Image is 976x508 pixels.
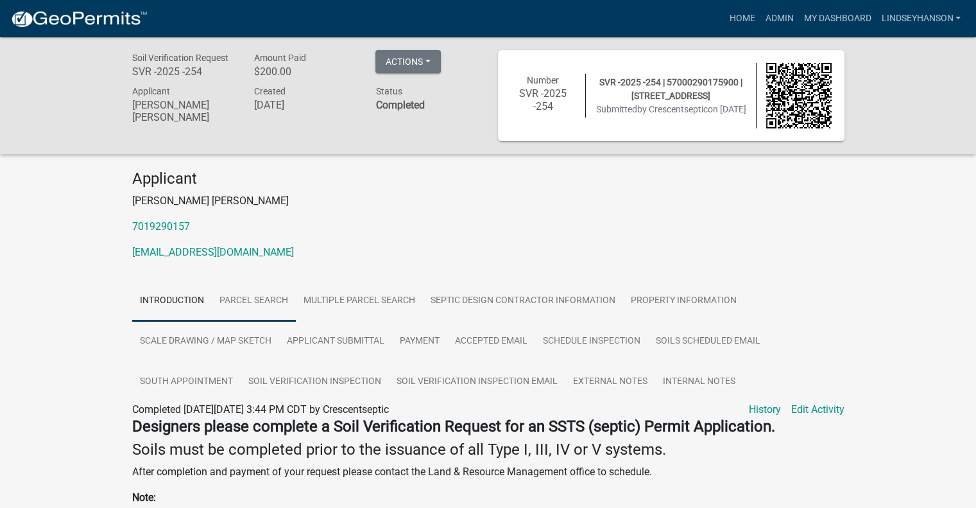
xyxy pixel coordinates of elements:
a: Soils Scheduled Email [648,321,768,362]
span: Status [375,86,402,96]
a: Admin [760,6,798,31]
p: After completion and payment of your request please contact the Land & Resource Management office... [132,464,844,480]
span: Submitted on [DATE] [596,104,746,114]
strong: Note: [132,491,156,504]
a: Schedule Inspection [535,321,648,362]
span: Applicant [132,86,170,96]
p: [PERSON_NAME] [PERSON_NAME] [132,193,844,209]
a: Internal Notes [655,362,743,403]
h4: Applicant [132,170,844,188]
a: Applicant Submittal [279,321,392,362]
a: Lindseyhanson [876,6,966,31]
span: Created [253,86,285,96]
a: Edit Activity [791,402,844,417]
button: Actions [375,50,441,73]
a: Scale Drawing / Map Sketch [132,321,279,362]
span: SVR -2025 -254 | 57000290175900 | [STREET_ADDRESS] [599,77,742,101]
a: 7019290157 [132,220,190,232]
strong: Completed [375,99,424,111]
a: Multiple Parcel Search [296,281,423,322]
h4: Soils must be completed prior to the issuance of all Type I, III, IV or V systems. [132,441,844,459]
a: Parcel search [212,281,296,322]
span: Completed [DATE][DATE] 3:44 PM CDT by Crescentseptic [132,403,389,416]
a: History [749,402,781,417]
h6: $200.00 [253,66,356,78]
a: Soil Verification Inspection Email [389,362,565,403]
a: Soil Verification Inspection [241,362,389,403]
a: [EMAIL_ADDRESS][DOMAIN_NAME] [132,246,294,258]
a: Home [724,6,760,31]
span: Soil Verification Request [132,53,228,63]
a: Accepted Email [447,321,535,362]
a: South Appointment [132,362,241,403]
a: My Dashboard [798,6,876,31]
span: by Crescentseptic [637,104,708,114]
h6: [PERSON_NAME] [PERSON_NAME] [132,99,235,123]
a: Payment [392,321,447,362]
span: Number [527,75,559,85]
a: Introduction [132,281,212,322]
h6: [DATE] [253,99,356,111]
a: Septic Design Contractor Information [423,281,623,322]
a: External Notes [565,362,655,403]
h6: SVR -2025 -254 [132,66,235,78]
span: Amount Paid [253,53,305,63]
strong: Designers please complete a Soil Verification Request for an SSTS (septic) Permit Application. [132,417,775,435]
a: Property Information [623,281,744,322]
h6: SVR -2025 -254 [511,87,576,112]
img: QR code [766,63,832,128]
